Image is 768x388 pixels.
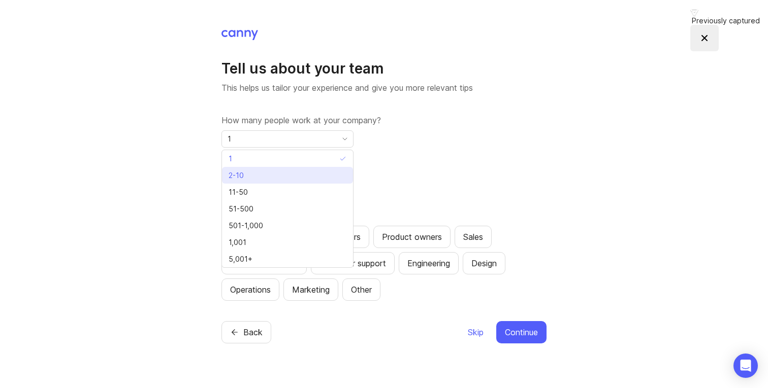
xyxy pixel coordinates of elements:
button: Design [463,252,505,274]
div: Marketing [292,284,330,296]
div: toggle menu [221,130,354,148]
p: This helps us tailor your experience and give you more relevant tips [221,82,547,94]
h1: Tell us about your team [221,59,547,78]
span: Continue [505,326,538,338]
button: Back [221,321,271,343]
div: Operations [230,284,271,296]
button: Sales [455,226,492,248]
div: Open Intercom Messenger [733,354,758,378]
span: Back [243,326,263,338]
span: 51-500 [229,203,253,215]
label: How many people work at your company? [221,114,547,126]
span: Skip [468,326,484,338]
span: 1 [228,133,231,145]
button: Engineering [399,252,459,274]
button: Operations [221,278,279,301]
svg: check icon [339,155,350,162]
span: 11-50 [229,187,248,198]
button: Product owners [373,226,451,248]
label: Which teams will be using Canny? [221,209,547,222]
button: Skip [467,321,484,343]
span: 1,001 [229,237,246,248]
button: Continue [496,321,547,343]
div: Product owners [382,231,442,243]
span: 501-1,000 [229,220,263,231]
div: Other [351,284,372,296]
div: Engineering [407,257,450,269]
div: Sales [463,231,483,243]
span: 2-10 [229,170,244,181]
span: 5,001+ [229,254,252,265]
svg: toggle icon [337,135,353,143]
img: Canny Home [221,30,258,40]
label: What is your role? [221,162,547,174]
span: 1 [229,153,232,164]
div: Design [471,257,497,269]
button: Other [342,278,380,301]
button: Marketing [283,278,338,301]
